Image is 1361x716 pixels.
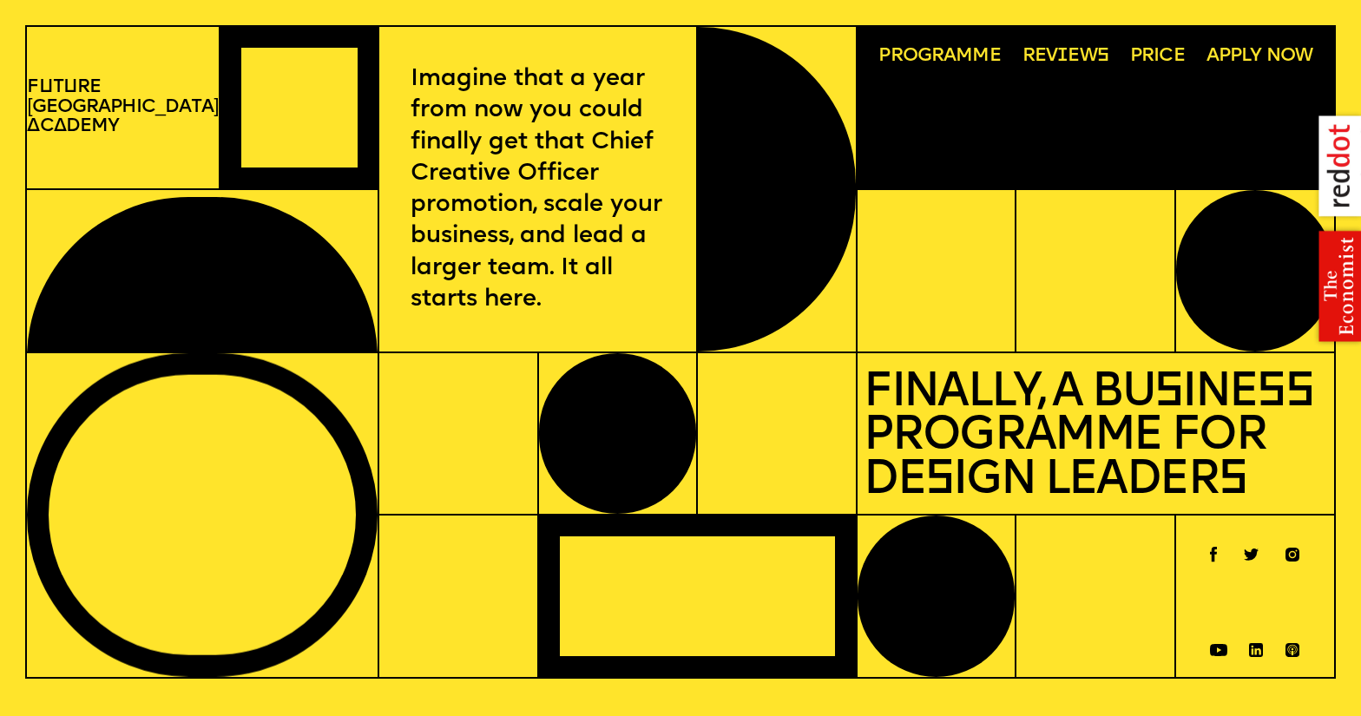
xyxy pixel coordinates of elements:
[1249,637,1264,652] a: Linkedin
[1210,542,1217,556] a: Facebook
[878,47,1000,67] span: Programme
[1285,542,1300,556] a: Instagram
[1057,47,1068,65] span: i
[27,78,218,137] a: Future[GEOGRAPHIC_DATA]Academy
[63,78,77,96] span: u
[54,117,66,135] span: a
[27,78,218,137] p: F t re [GEOGRAPHIC_DATA] c demy
[1210,637,1227,649] a: Youtube
[864,365,1327,503] p: Finally, a Business Programme for Design Leaders
[411,63,666,315] p: Imagine that a year from now you could finally get that Chief Creative Officer promotion, scale y...
[39,78,53,96] span: u
[1206,47,1312,67] span: Apply now
[27,117,39,135] span: A
[1022,47,1108,67] span: Rev ews
[1244,542,1259,554] a: Twitter
[1304,102,1361,231] img: reddot
[1304,223,1361,351] img: the economist
[1285,637,1299,651] a: Spotify
[1130,47,1185,67] span: Price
